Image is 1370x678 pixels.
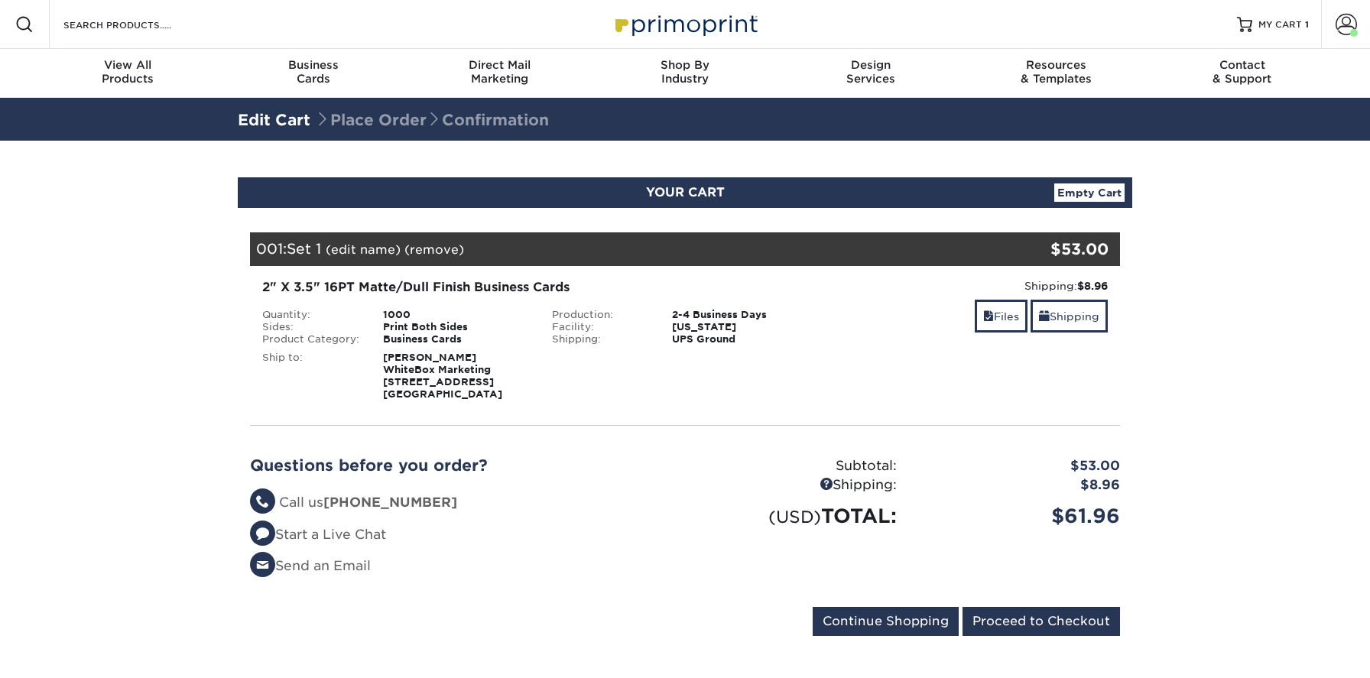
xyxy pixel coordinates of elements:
[592,58,778,86] div: Industry
[372,321,541,333] div: Print Both Sides
[251,352,372,401] div: Ship to:
[541,333,661,345] div: Shipping:
[685,501,908,530] div: TOTAL:
[262,278,818,297] div: 2" X 3.5" 16PT Matte/Dull Finish Business Cards
[1039,310,1050,323] span: shipping
[1149,49,1335,98] a: Contact& Support
[383,352,502,400] strong: [PERSON_NAME] WhiteBox Marketing [STREET_ADDRESS] [GEOGRAPHIC_DATA]
[975,300,1027,333] a: Files
[221,58,407,86] div: Cards
[1054,183,1125,202] a: Empty Cart
[35,49,221,98] a: View AllProducts
[404,242,464,257] a: (remove)
[1149,58,1335,86] div: & Support
[251,321,372,333] div: Sides:
[778,58,963,86] div: Services
[407,58,592,72] span: Direct Mail
[592,49,778,98] a: Shop ByIndustry
[778,49,963,98] a: DesignServices
[813,607,959,636] input: Continue Shopping
[963,58,1149,72] span: Resources
[407,49,592,98] a: Direct MailMarketing
[407,58,592,86] div: Marketing
[326,242,401,257] a: (edit name)
[251,309,372,321] div: Quantity:
[250,493,674,513] li: Call us
[35,58,221,72] span: View All
[323,495,457,510] strong: [PHONE_NUMBER]
[963,607,1120,636] input: Proceed to Checkout
[541,321,661,333] div: Facility:
[661,309,829,321] div: 2-4 Business Days
[1305,19,1309,30] span: 1
[661,333,829,345] div: UPS Ground
[221,58,407,72] span: Business
[963,58,1149,86] div: & Templates
[592,58,778,72] span: Shop By
[609,8,761,41] img: Primoprint
[661,321,829,333] div: [US_STATE]
[372,309,541,321] div: 1000
[1149,58,1335,72] span: Contact
[62,15,211,34] input: SEARCH PRODUCTS.....
[1077,280,1108,292] strong: $8.96
[685,475,908,495] div: Shipping:
[1258,18,1302,31] span: MY CART
[238,111,310,129] a: Edit Cart
[908,501,1131,530] div: $61.96
[1031,300,1108,333] a: Shipping
[315,111,549,129] span: Place Order Confirmation
[372,333,541,345] div: Business Cards
[35,58,221,86] div: Products
[250,558,371,573] a: Send an Email
[908,475,1131,495] div: $8.96
[778,58,963,72] span: Design
[250,232,975,266] div: 001:
[541,309,661,321] div: Production:
[685,456,908,476] div: Subtotal:
[251,333,372,345] div: Product Category:
[983,310,994,323] span: files
[768,507,821,527] small: (USD)
[908,456,1131,476] div: $53.00
[975,238,1109,261] div: $53.00
[287,240,321,257] span: Set 1
[221,49,407,98] a: BusinessCards
[963,49,1149,98] a: Resources& Templates
[841,278,1108,294] div: Shipping:
[250,456,674,475] h2: Questions before you order?
[646,185,725,200] span: YOUR CART
[250,527,386,542] a: Start a Live Chat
